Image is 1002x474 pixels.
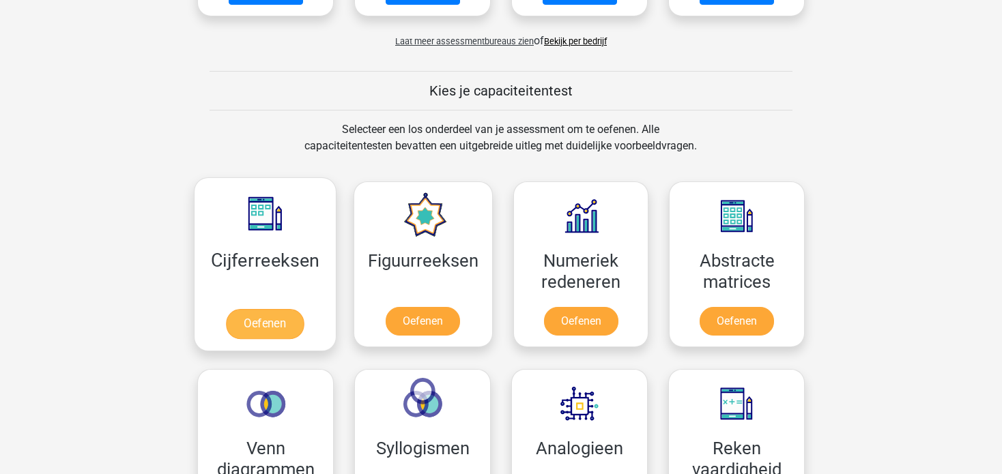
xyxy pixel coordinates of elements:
div: of [187,22,815,49]
a: Oefenen [544,307,618,336]
a: Oefenen [700,307,774,336]
a: Bekijk per bedrijf [544,36,607,46]
a: Oefenen [226,309,304,339]
span: Laat meer assessmentbureaus zien [395,36,534,46]
h5: Kies je capaciteitentest [210,83,792,99]
div: Selecteer een los onderdeel van je assessment om te oefenen. Alle capaciteitentesten bevatten een... [291,121,710,171]
a: Oefenen [386,307,460,336]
